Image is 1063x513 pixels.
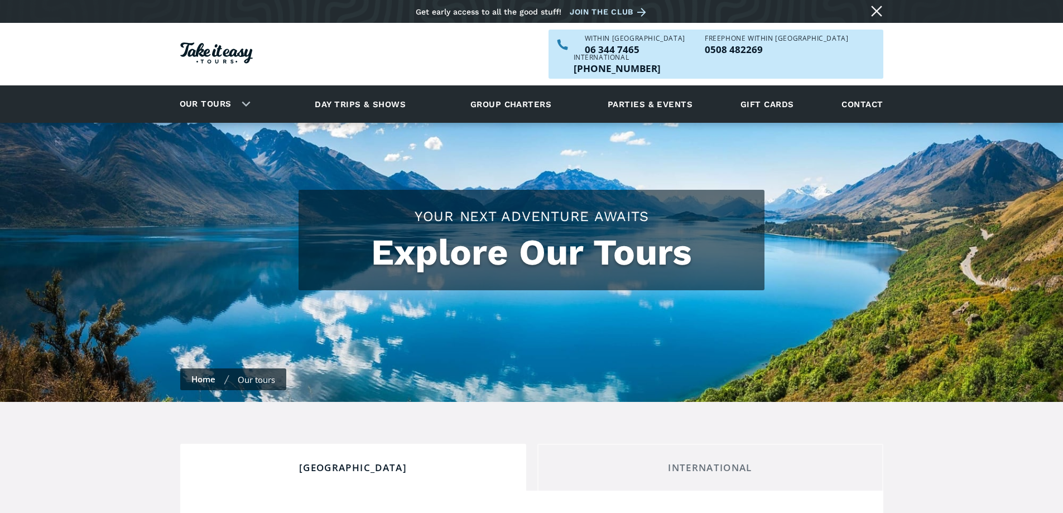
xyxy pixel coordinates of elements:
h2: Your Next Adventure Awaits [310,207,753,226]
p: 06 344 7465 [585,45,685,54]
div: Our tours [166,89,259,119]
div: Get early access to all the good stuff! [416,7,561,16]
a: Day trips & shows [301,89,420,119]
a: Contact [836,89,888,119]
a: Group charters [456,89,565,119]
a: Parties & events [602,89,698,119]
p: 0508 482269 [705,45,848,54]
div: [GEOGRAPHIC_DATA] [190,462,517,474]
h1: Explore Our Tours [310,232,753,274]
a: Home [191,373,215,385]
div: WITHIN [GEOGRAPHIC_DATA] [585,35,685,42]
a: Call us freephone within NZ on 0508482269 [705,45,848,54]
a: Our tours [171,91,240,117]
p: [PHONE_NUMBER] [574,64,661,73]
div: Our tours [238,374,275,385]
a: Join the club [570,5,650,19]
a: Close message [868,2,886,20]
a: Gift cards [735,89,800,119]
div: International [574,54,661,61]
div: Freephone WITHIN [GEOGRAPHIC_DATA] [705,35,848,42]
a: Call us outside of NZ on +6463447465 [574,64,661,73]
a: Call us within NZ on 063447465 [585,45,685,54]
a: Homepage [180,37,253,72]
nav: breadcrumbs [180,368,286,390]
div: International [547,462,874,474]
img: Take it easy Tours logo [180,42,253,64]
